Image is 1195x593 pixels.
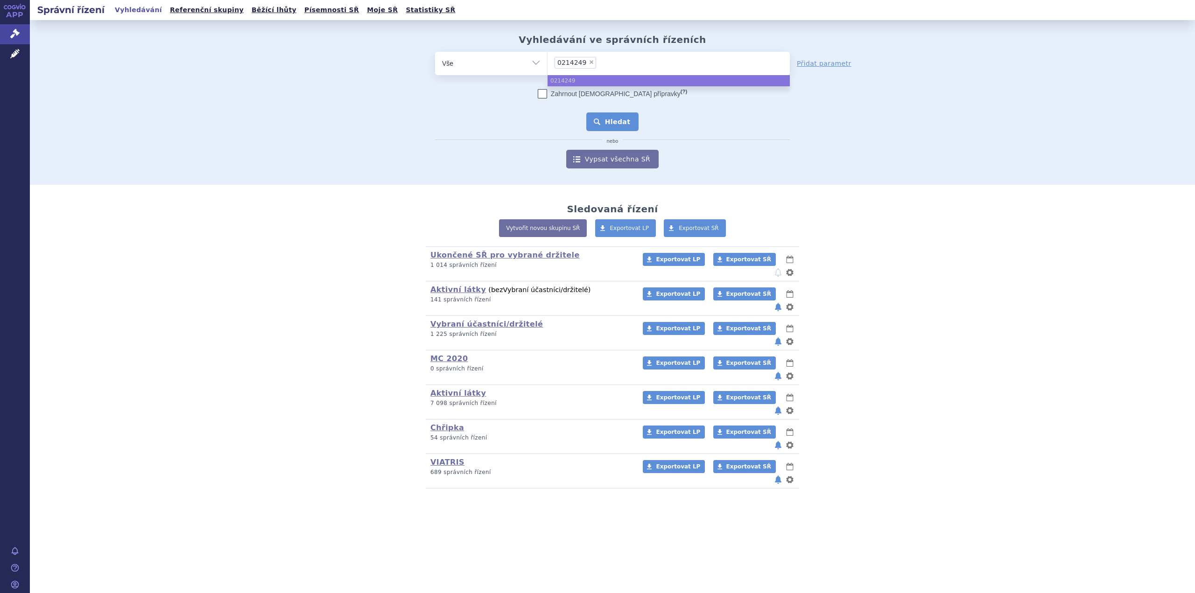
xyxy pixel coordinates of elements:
[538,89,687,98] label: Zahrnout [DEMOGRAPHIC_DATA] přípravky
[773,370,783,382] button: notifikace
[656,463,700,470] span: Exportovat LP
[430,285,486,294] a: Aktivní látky
[610,225,649,231] span: Exportovat LP
[656,291,700,297] span: Exportovat LP
[643,426,705,439] a: Exportovat LP
[595,219,656,237] a: Exportovat LP
[785,323,794,334] button: lhůty
[112,4,165,16] a: Vyhledávání
[664,219,726,237] a: Exportovat SŘ
[785,440,794,451] button: nastavení
[713,322,776,335] a: Exportovat SŘ
[773,267,783,278] button: notifikace
[726,463,771,470] span: Exportovat SŘ
[430,399,631,407] p: 7 098 správních řízení
[599,56,604,68] input: 0214249
[726,360,771,366] span: Exportovat SŘ
[430,458,464,467] a: VIATRIS
[726,291,771,297] span: Exportovat SŘ
[430,468,631,476] p: 689 správních řízení
[403,4,458,16] a: Statistiky SŘ
[713,287,776,300] a: Exportovat SŘ
[726,325,771,332] span: Exportovat SŘ
[430,330,631,338] p: 1 225 správních řízení
[773,440,783,451] button: notifikace
[785,426,794,438] button: lhůty
[430,365,631,373] p: 0 správních řízení
[713,460,776,473] a: Exportovat SŘ
[643,322,705,335] a: Exportovat LP
[30,3,112,16] h2: Správní řízení
[643,391,705,404] a: Exportovat LP
[643,460,705,473] a: Exportovat LP
[430,320,543,328] a: Vybraní účastníci/držitelé
[430,261,631,269] p: 1 014 správních řízení
[656,429,700,435] span: Exportovat LP
[713,356,776,370] a: Exportovat SŘ
[773,474,783,485] button: notifikace
[785,370,794,382] button: nastavení
[785,392,794,403] button: lhůty
[643,287,705,300] a: Exportovat LP
[726,429,771,435] span: Exportovat SŘ
[566,150,659,168] a: Vypsat všechna SŘ
[681,89,687,95] abbr: (?)
[785,357,794,369] button: lhůty
[713,426,776,439] a: Exportovat SŘ
[656,256,700,263] span: Exportovat LP
[302,4,362,16] a: Písemnosti SŘ
[430,251,580,259] a: Ukončené SŘ pro vybrané držitele
[167,4,246,16] a: Referenční skupiny
[773,336,783,347] button: notifikace
[499,219,587,237] a: Vytvořit novou skupinu SŘ
[773,405,783,416] button: notifikace
[679,225,719,231] span: Exportovat SŘ
[773,301,783,313] button: notifikace
[785,405,794,416] button: nastavení
[586,112,639,131] button: Hledat
[602,139,623,144] i: nebo
[656,394,700,401] span: Exportovat LP
[656,360,700,366] span: Exportovat LP
[785,301,794,313] button: nastavení
[785,474,794,485] button: nastavení
[519,34,706,45] h2: Vyhledávání ve správních řízeních
[726,256,771,263] span: Exportovat SŘ
[364,4,401,16] a: Moje SŘ
[656,325,700,332] span: Exportovat LP
[726,394,771,401] span: Exportovat SŘ
[643,253,705,266] a: Exportovat LP
[430,389,486,398] a: Aktivní látky
[785,288,794,300] button: lhůty
[503,286,588,293] span: Vybraní účastníci/držitelé
[785,267,794,278] button: nastavení
[249,4,299,16] a: Běžící lhůty
[785,461,794,472] button: lhůty
[430,434,631,442] p: 54 správních řízení
[713,253,776,266] a: Exportovat SŘ
[430,354,468,363] a: MC 2020
[797,59,851,68] a: Přidat parametr
[643,356,705,370] a: Exportovat LP
[567,203,658,215] h2: Sledovaná řízení
[557,59,586,66] span: 0214249
[430,296,631,304] p: 141 správních řízení
[713,391,776,404] a: Exportovat SŘ
[785,254,794,265] button: lhůty
[589,59,594,65] span: ×
[488,286,590,293] span: (bez )
[785,336,794,347] button: nastavení
[430,423,464,432] a: Chřipka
